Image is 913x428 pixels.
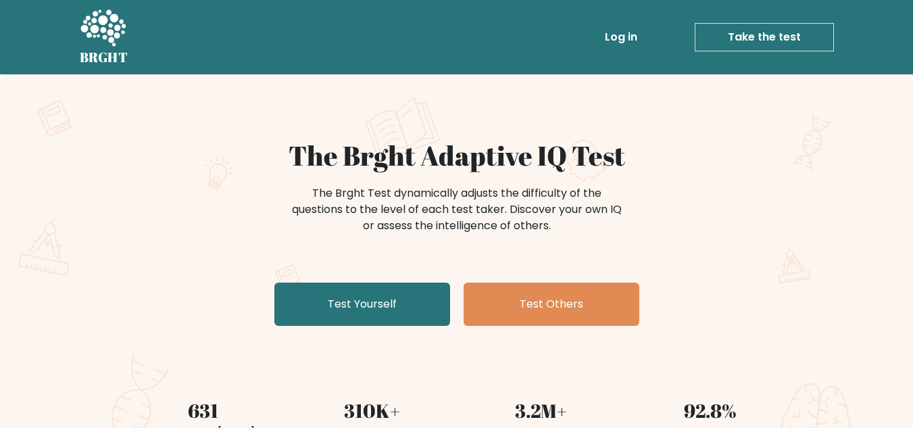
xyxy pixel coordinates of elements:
a: BRGHT [80,5,128,69]
a: Test Yourself [274,283,450,326]
h1: The Brght Adaptive IQ Test [127,139,787,172]
div: 310K+ [296,396,449,425]
h5: BRGHT [80,49,128,66]
div: 92.8% [634,396,787,425]
div: The Brght Test dynamically adjusts the difficulty of the questions to the level of each test take... [288,185,626,234]
div: 3.2M+ [465,396,618,425]
a: Take the test [695,23,834,51]
a: Test Others [464,283,639,326]
div: 631 [127,396,280,425]
a: Log in [599,24,643,51]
